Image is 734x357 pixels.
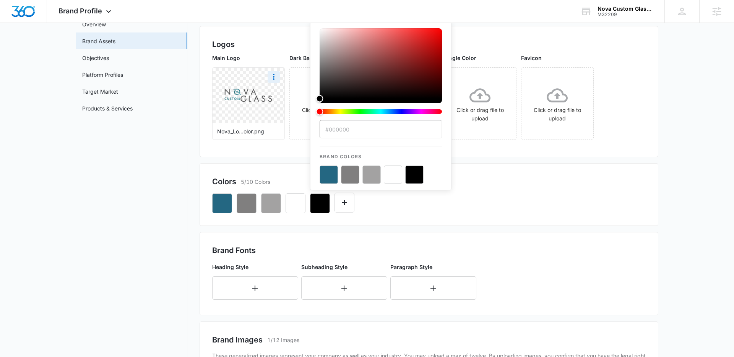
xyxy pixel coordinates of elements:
button: Edit Color [335,193,354,213]
p: 1/12 Images [267,336,299,344]
button: Remove [212,193,232,213]
div: Click or drag file to upload [444,85,516,123]
div: Hue [320,109,442,114]
div: Click or drag file to upload [290,85,362,123]
p: Brand Colors [320,146,442,160]
button: Remove [310,193,330,213]
button: Remove [261,193,281,213]
p: Subheading Style [301,263,387,271]
h2: Brand Fonts [212,245,646,256]
div: color-picker [320,28,442,120]
a: Brand Assets [82,37,115,45]
div: Color [320,28,442,99]
span: Click or drag file to upload [290,68,362,140]
p: Dark Background [289,54,362,62]
img: User uploaded logo [221,85,275,105]
a: Overview [82,20,106,28]
button: Remove [237,193,257,213]
p: Nova_Lo...olor.png [217,127,280,135]
p: Single Color [444,54,516,62]
p: Paragraph Style [390,263,476,271]
button: More [268,71,280,83]
span: Click or drag file to upload [521,68,593,140]
input: color-picker-input [320,120,442,138]
h2: Colors [212,176,236,187]
div: account id [598,12,653,17]
p: 5/10 Colors [241,178,270,186]
h2: Logos [212,39,646,50]
p: Heading Style [212,263,298,271]
button: Remove [286,193,305,213]
a: Products & Services [82,104,133,112]
h2: Brand Images [212,334,263,346]
span: Brand Profile [58,7,102,15]
p: Main Logo [212,54,285,62]
span: Click or drag file to upload [444,68,516,140]
p: Favicon [521,54,594,62]
a: Platform Profiles [82,71,123,79]
a: Objectives [82,54,109,62]
div: account name [598,6,653,12]
a: Target Market [82,88,118,96]
div: Click or drag file to upload [521,85,593,123]
div: color-picker-container [320,28,442,184]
